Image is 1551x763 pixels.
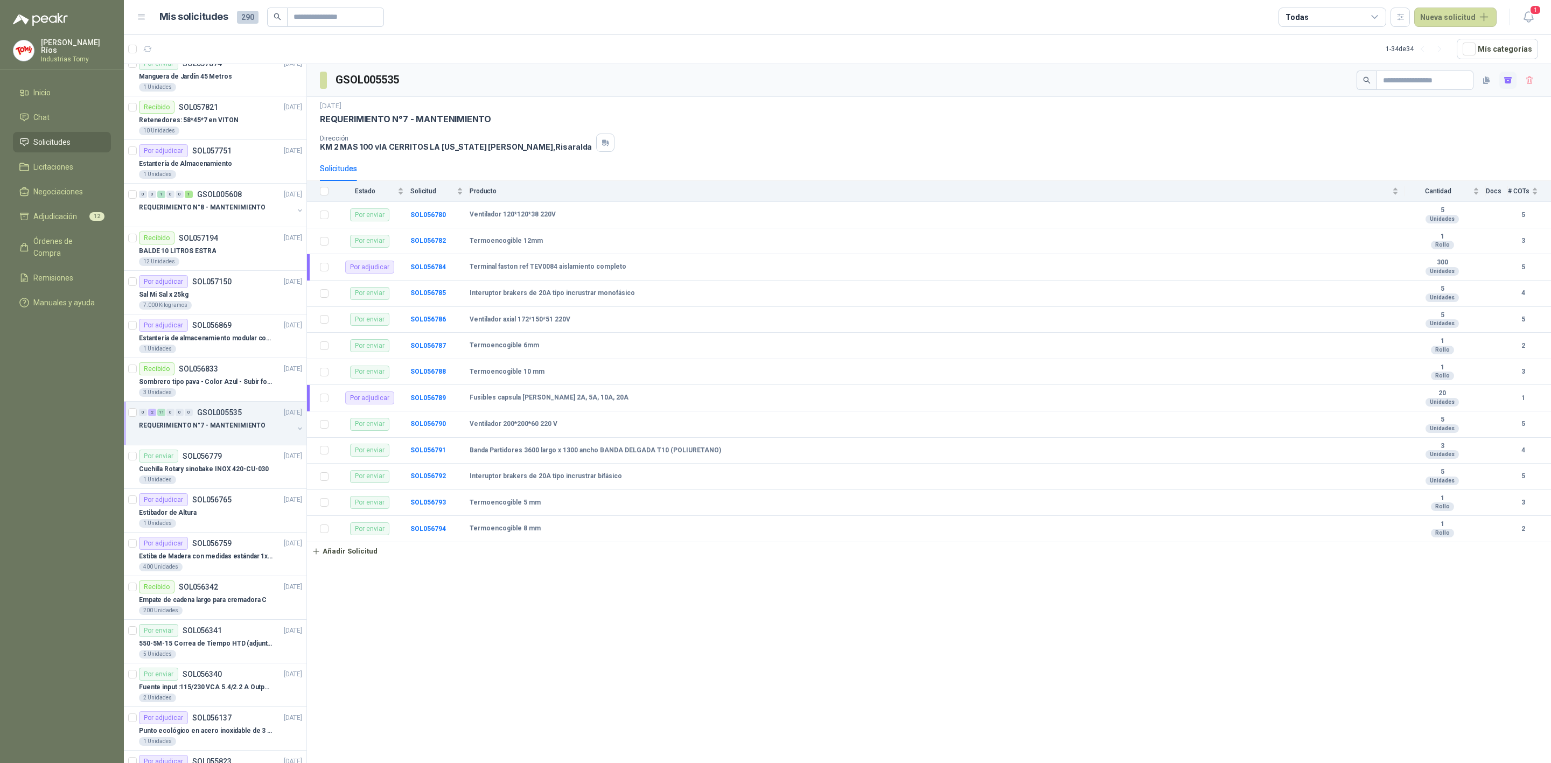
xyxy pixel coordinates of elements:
div: 0 [139,409,147,416]
a: SOL056780 [410,211,446,219]
b: Ventilador 200*200*60 220 V [470,420,557,429]
b: Termoencogible 8 mm [470,524,541,533]
p: Sal Mi Sal x 25kg [139,290,188,300]
div: 1 Unidades [139,83,176,92]
p: [DATE] [284,582,302,592]
b: 5 [1405,416,1479,424]
a: Por adjudicarSOL056759[DATE] Estiba de Madera con medidas estándar 1x120x15 de alto400 Unidades [124,533,306,576]
b: SOL056784 [410,263,446,271]
b: Ventilador axial 172*150*51 220V [470,316,570,324]
p: [DATE] [284,190,302,200]
div: Unidades [1426,398,1459,407]
p: [DATE] [284,408,302,418]
span: 1 [1529,5,1541,15]
p: Punto ecológico en acero inoxidable de 3 puestos, con capacidad para 121L cada división. [139,726,273,736]
a: SOL056789 [410,394,446,402]
div: Recibido [139,101,174,114]
p: SOL056340 [183,670,222,678]
div: Por enviar [350,522,389,535]
b: 1 [1405,233,1479,241]
b: SOL056793 [410,499,446,506]
p: SOL057751 [192,147,232,155]
p: [DATE] [284,495,302,505]
div: 400 Unidades [139,563,183,571]
p: KM 2 MAS 100 vIA CERRITOS LA [US_STATE] [PERSON_NAME] , Risaralda [320,142,592,151]
div: 1 Unidades [139,475,176,484]
span: Órdenes de Compra [33,235,101,259]
b: 5 [1405,468,1479,477]
b: 2 [1508,524,1538,534]
b: 5 [1508,471,1538,481]
a: SOL056788 [410,368,446,375]
a: SOL056791 [410,446,446,454]
div: Por enviar [139,450,178,463]
div: 1 Unidades [139,345,176,353]
p: [DATE] [284,451,302,461]
b: 5 [1508,262,1538,272]
span: Solicitud [410,187,455,195]
b: 20 [1405,389,1479,398]
a: Negociaciones [13,181,111,202]
div: Unidades [1426,477,1459,485]
div: Por enviar [350,208,389,221]
a: Por adjudicarSOL057751[DATE] Estantería de Almacenamiento1 Unidades [124,140,306,184]
button: 1 [1519,8,1538,27]
a: Por adjudicarSOL056137[DATE] Punto ecológico en acero inoxidable de 3 puestos, con capacidad para... [124,707,306,751]
div: Por enviar [350,287,389,300]
b: 1 [1405,337,1479,346]
a: RecibidoSOL057821[DATE] Retenedores: 58*45*7 en VITON10 Unidades [124,96,306,140]
button: Añadir Solicitud [307,542,382,561]
p: [DATE] [284,233,302,243]
p: [DATE] [284,102,302,113]
div: Por enviar [350,496,389,509]
th: Cantidad [1405,181,1486,202]
b: SOL056786 [410,316,446,323]
div: Recibido [139,362,174,375]
b: SOL056782 [410,237,446,244]
p: [DATE] [284,669,302,680]
div: 1 Unidades [139,519,176,528]
span: 290 [237,11,258,24]
div: Por enviar [139,624,178,637]
p: SOL057194 [179,234,218,242]
p: [PERSON_NAME] Ríos [41,39,111,54]
div: 0 [139,191,147,198]
p: Sombrero tipo pava - Color Azul - Subir foto [139,377,273,387]
div: Unidades [1426,293,1459,302]
p: Manguera de Jardín 45 Metros [139,72,232,82]
b: Ventilador 120*120*38 220V [470,211,556,219]
p: SOL056759 [192,540,232,547]
span: Inicio [33,87,51,99]
div: 12 Unidades [139,257,179,266]
a: SOL056794 [410,525,446,533]
span: Estado [335,187,395,195]
a: Por adjudicarSOL056765[DATE] Estibador de Altura1 Unidades [124,489,306,533]
b: 5 [1405,206,1479,215]
a: RecibidoSOL056833[DATE] Sombrero tipo pava - Color Azul - Subir foto3 Unidades [124,358,306,402]
span: search [1363,76,1371,84]
div: Por enviar [139,668,178,681]
div: Por enviar [350,313,389,326]
a: Inicio [13,82,111,103]
div: 0 [166,409,174,416]
span: # COTs [1508,187,1529,195]
a: Adjudicación12 [13,206,111,227]
p: Industrias Tomy [41,56,111,62]
div: 5 Unidades [139,650,176,659]
div: Unidades [1426,450,1459,459]
p: [DATE] [284,626,302,636]
p: GSOL005535 [197,409,242,416]
a: SOL056787 [410,342,446,349]
div: 10 Unidades [139,127,179,135]
div: 2 Unidades [139,694,176,702]
b: 2 [1508,341,1538,351]
b: Termoencogible 10 mm [470,368,544,376]
span: Solicitudes [33,136,71,148]
span: Cantidad [1405,187,1471,195]
h1: Mis solicitudes [159,9,228,25]
div: 1 [157,191,165,198]
a: RecibidoSOL057194[DATE] BALDE 10 LITROS ESTRA12 Unidades [124,227,306,271]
